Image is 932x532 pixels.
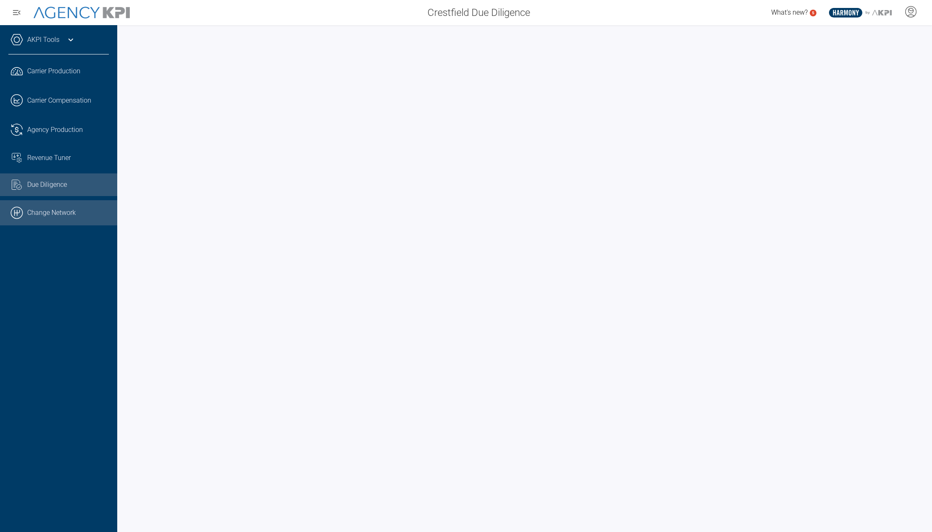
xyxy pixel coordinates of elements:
span: Due Diligence [27,180,67,190]
a: AKPI Tools [27,35,59,45]
img: AgencyKPI [33,7,130,19]
span: Crestfield Due Diligence [427,5,530,20]
text: 5 [812,10,814,15]
a: 5 [810,10,816,16]
span: Revenue Tuner [27,153,71,163]
span: What's new? [771,8,808,16]
span: Carrier Production [27,66,80,76]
